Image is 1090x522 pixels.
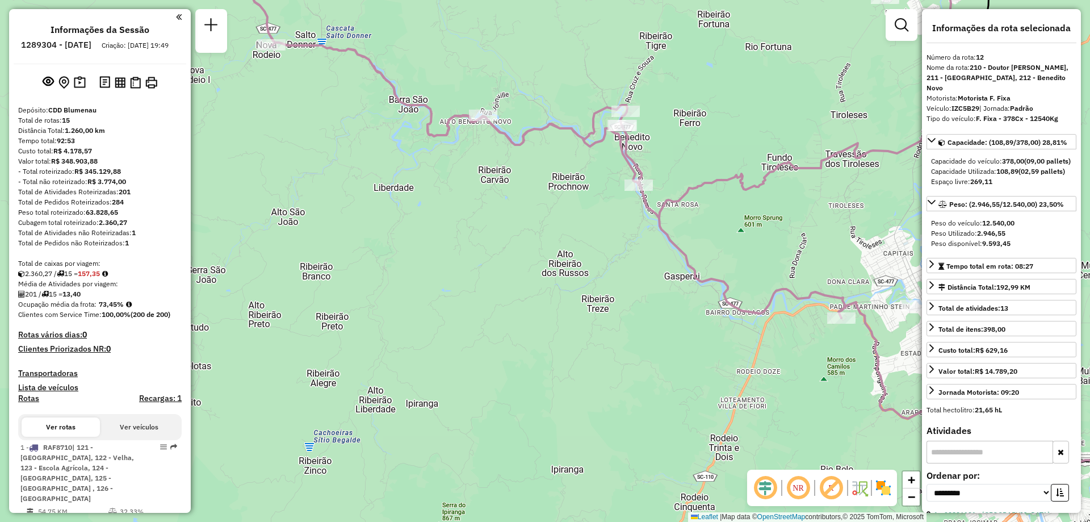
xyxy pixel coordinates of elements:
[48,106,97,114] strong: CDD Blumenau
[18,369,182,378] h4: Transportadoras
[62,290,81,298] strong: 13,40
[78,269,100,278] strong: 157,35
[874,479,892,497] img: Exibir/Ocultar setores
[976,53,984,61] strong: 12
[18,187,182,197] div: Total de Atividades Roteirizadas:
[951,104,979,112] strong: IZC5B29
[18,269,182,279] div: 2.360,27 / 15 =
[176,10,182,23] a: Clique aqui para minimizar o painel
[927,103,1076,114] div: Veículo:
[108,508,117,515] i: % de utilização do peso
[18,344,182,354] h4: Clientes Priorizados NR:
[18,289,182,299] div: 201 / 15 =
[65,126,105,135] strong: 1.260,00 km
[112,198,124,206] strong: 284
[170,444,177,450] em: Rota exportada
[1018,167,1065,176] strong: (02,59 pallets)
[20,443,134,503] span: 1 -
[18,394,39,403] a: Rotas
[37,506,108,517] td: 54,75 KM
[903,488,920,506] a: Zoom out
[927,214,1076,253] div: Peso: (2.946,55/12.540,00) 23,50%
[938,282,1030,293] div: Distância Total:
[927,321,1076,336] a: Total de itens:398,00
[927,469,1076,482] label: Ordenar por:
[927,258,1076,273] a: Tempo total em rota: 08:27
[99,300,124,308] strong: 73,45%
[20,443,134,503] span: | 121 - [GEOGRAPHIC_DATA], 122 - Velha, 123 - Escola Agrícola, 124 - [GEOGRAPHIC_DATA], 125 - [GE...
[927,384,1076,399] a: Jornada Motorista: 09:20
[927,114,1076,124] div: Tipo do veículo:
[976,114,1058,123] strong: F. Fixa - 378Cx - 12540Kg
[128,74,143,91] button: Visualizar Romaneio
[977,229,1005,237] strong: 2.946,55
[938,387,1019,398] div: Jornada Motorista: 09:20
[87,177,126,186] strong: R$ 3.774,00
[688,512,927,522] div: Map data © contributors,© 2025 TomTom, Microsoft
[938,366,1017,377] div: Valor total:
[131,310,170,319] strong: (200 de 200)
[22,417,100,437] button: Ver rotas
[982,219,1014,227] strong: 12.540,00
[1002,157,1024,165] strong: 378,00
[57,136,75,145] strong: 92:53
[927,363,1076,378] a: Valor total:R$ 14.789,20
[18,207,182,218] div: Peso total roteirizado:
[74,167,121,176] strong: R$ 345.129,88
[931,219,1014,227] span: Peso do veículo:
[97,74,112,91] button: Logs desbloquear sessão
[927,63,1068,92] strong: 210 - Doutor [PERSON_NAME], 211 - [GEOGRAPHIC_DATA], 212 - Benedito Novo
[40,73,56,91] button: Exibir sessão original
[927,300,1076,315] a: Total de atividades:13
[757,513,806,521] a: OpenStreetMap
[720,513,722,521] span: |
[948,138,1067,147] span: Capacidade: (108,89/378,00) 28,81%
[72,74,88,91] button: Painel de Sugestão
[119,187,131,196] strong: 201
[18,291,25,298] i: Total de Atividades
[18,146,182,156] div: Custo total:
[927,152,1076,191] div: Capacidade: (108,89/378,00) 28,81%
[43,443,72,452] span: RAF8710
[53,147,92,155] strong: R$ 4.178,57
[1024,157,1071,165] strong: (09,00 pallets)
[996,283,1030,291] span: 192,99 KM
[18,330,182,340] h4: Rotas vários dias:
[18,270,25,277] i: Cubagem total roteirizado
[975,406,1002,414] strong: 21,65 hL
[817,474,845,502] span: Exibir rótulo
[927,342,1076,357] a: Custo total:R$ 629,16
[18,228,182,238] div: Total de Atividades não Roteirizadas:
[18,197,182,207] div: Total de Pedidos Roteirizados:
[931,228,1072,239] div: Peso Utilizado:
[927,134,1076,149] a: Capacidade: (108,89/378,00) 28,81%
[86,208,118,216] strong: 63.828,65
[752,474,779,502] span: Ocultar deslocamento
[106,344,111,354] strong: 0
[927,93,1076,103] div: Motorista:
[938,324,1005,335] div: Total de itens:
[927,405,1076,415] div: Total hectolitro:
[18,136,182,146] div: Tempo total:
[18,126,182,136] div: Distância Total:
[41,291,49,298] i: Total de rotas
[99,218,127,227] strong: 2.360,27
[18,166,182,177] div: - Total roteirizado:
[890,14,913,36] a: Exibir filtros
[125,239,129,247] strong: 1
[996,167,1018,176] strong: 108,89
[927,279,1076,294] a: Distância Total:192,99 KM
[139,394,182,403] h4: Recargas: 1
[979,104,1033,112] span: | Jornada:
[927,62,1076,93] div: Nome da rota:
[21,40,91,50] h6: 1289304 - [DATE]
[51,157,98,165] strong: R$ 348.903,88
[970,177,992,186] strong: 269,11
[927,52,1076,62] div: Número da rota:
[908,473,915,487] span: +
[56,74,72,91] button: Centralizar mapa no depósito ou ponto de apoio
[958,94,1011,102] strong: Motorista F. Fixa
[18,310,102,319] span: Clientes com Service Time:
[903,471,920,488] a: Zoom in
